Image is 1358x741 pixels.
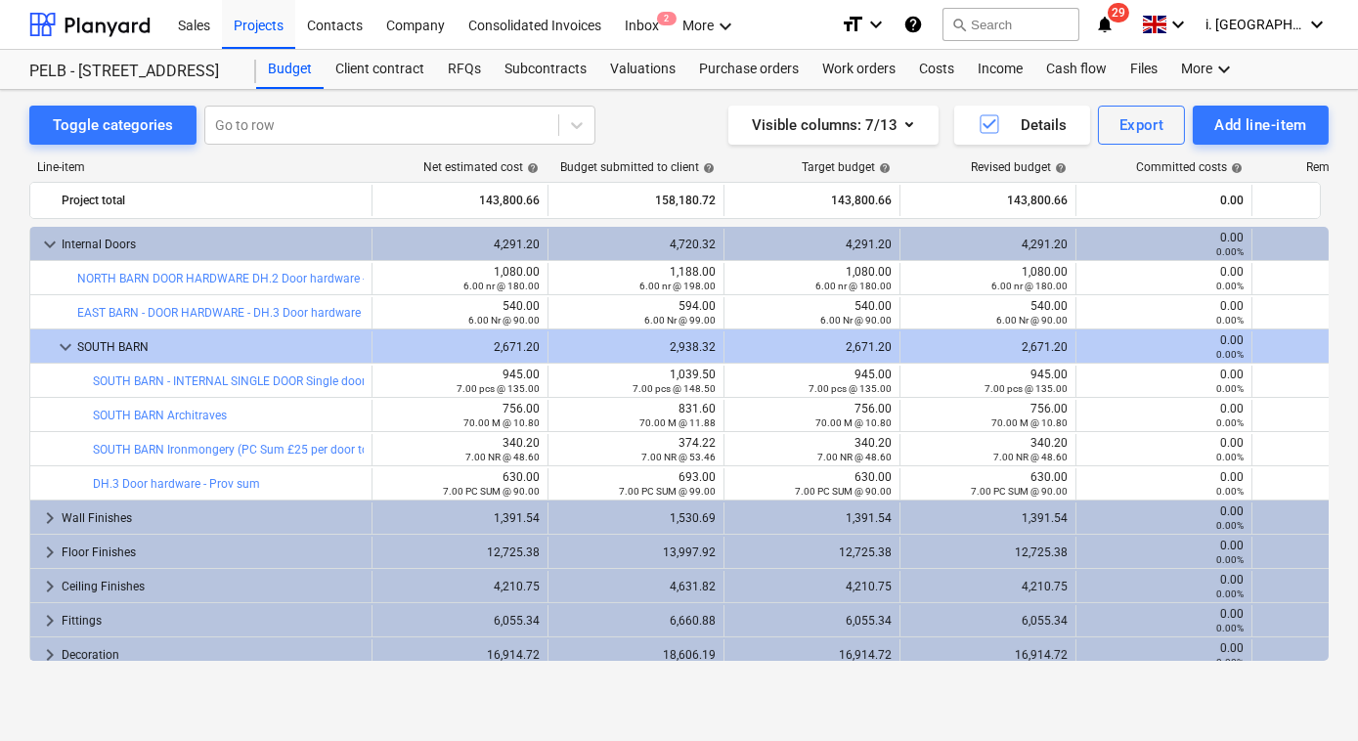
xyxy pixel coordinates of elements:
button: Search [942,8,1079,41]
span: i. [GEOGRAPHIC_DATA] [1205,17,1303,32]
button: Visible columns:7/13 [728,106,939,145]
i: keyboard_arrow_down [1305,13,1329,36]
span: help [875,162,891,174]
i: format_size [841,13,864,36]
i: keyboard_arrow_down [864,13,888,36]
div: Export [1119,112,1164,138]
a: Costs [907,50,966,89]
button: Details [954,106,1090,145]
i: Knowledge base [903,13,923,36]
a: Subcontracts [493,50,598,89]
div: Net estimated cost [423,160,539,174]
div: Toggle categories [53,112,173,138]
div: 143,800.66 [732,185,892,216]
button: Add line-item [1193,106,1329,145]
span: help [699,162,715,174]
div: 143,800.66 [380,185,540,216]
i: notifications [1095,13,1115,36]
a: Cash flow [1034,50,1118,89]
i: keyboard_arrow_down [1166,13,1190,36]
div: Project total [62,185,364,216]
div: Committed costs [1136,160,1243,174]
a: Files [1118,50,1169,89]
div: 143,800.66 [908,185,1068,216]
div: 0.00 [1084,185,1244,216]
button: Toggle categories [29,106,197,145]
iframe: Chat Widget [1260,647,1358,741]
span: search [951,17,967,32]
div: PELB - [STREET_ADDRESS] [29,62,233,82]
div: Line-item [29,160,372,174]
div: Details [978,112,1067,138]
span: help [1051,162,1067,174]
span: help [1227,162,1243,174]
span: help [523,162,539,174]
a: Work orders [810,50,907,89]
div: More [1169,50,1248,89]
a: RFQs [436,50,493,89]
a: Budget [256,50,324,89]
a: Purchase orders [687,50,810,89]
div: Target budget [802,160,891,174]
div: Add line-item [1214,112,1307,138]
button: Export [1098,106,1186,145]
i: keyboard_arrow_down [1212,58,1236,81]
a: Income [966,50,1034,89]
span: 29 [1108,3,1129,22]
a: Valuations [598,50,687,89]
a: Client contract [324,50,436,89]
div: Visible columns : 7/13 [752,112,915,138]
i: keyboard_arrow_down [714,15,737,38]
div: Revised budget [971,160,1067,174]
div: Budget submitted to client [560,160,715,174]
div: 158,180.72 [556,185,716,216]
span: 2 [657,12,677,25]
